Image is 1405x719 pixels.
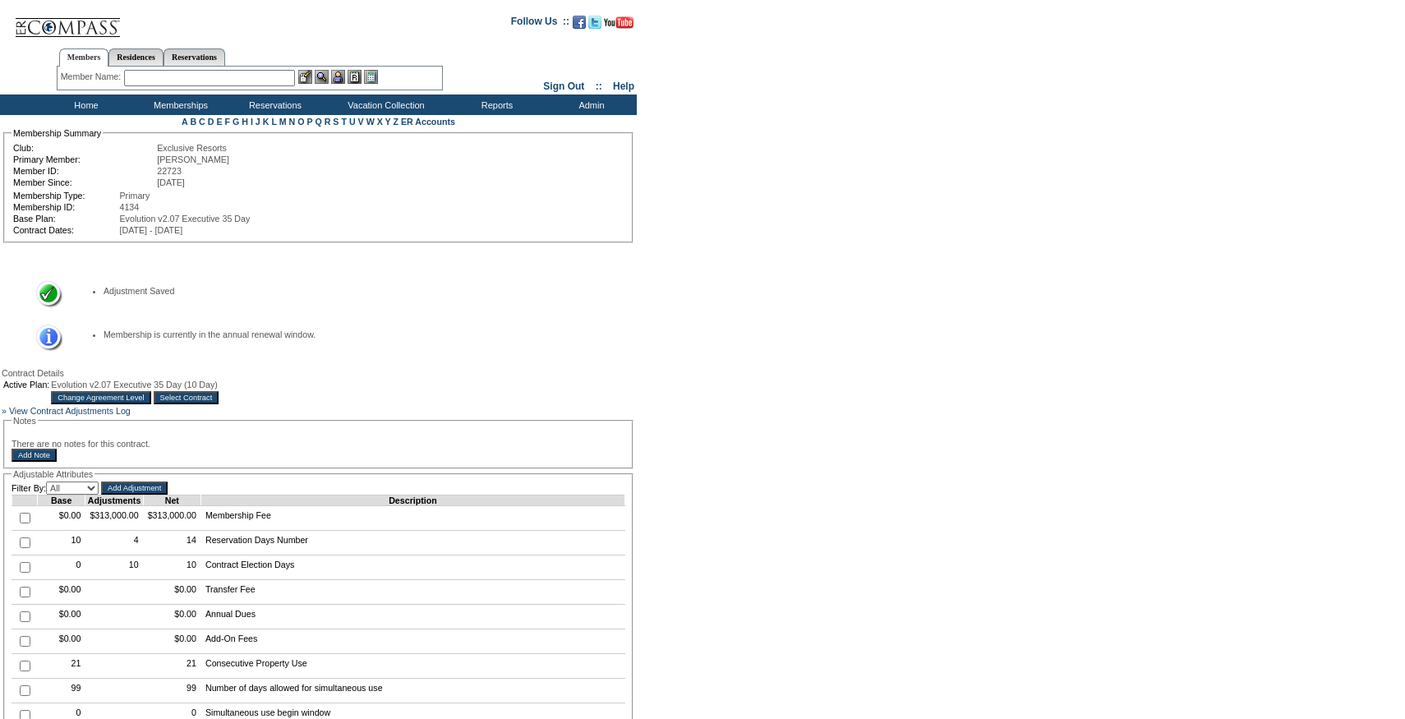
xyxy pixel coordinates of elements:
td: Contract Dates: [13,225,118,235]
td: Filter By: [12,482,99,495]
td: Primary Member: [13,154,155,164]
td: 10 [85,555,143,580]
td: Net [143,495,200,506]
td: 21 [143,654,200,679]
a: Reservations [164,48,225,66]
td: Contract Election Days [200,555,624,580]
td: 4 [85,531,143,555]
td: Member ID: [13,166,155,176]
a: I [251,117,253,127]
img: Information Message [25,325,62,352]
a: Residences [108,48,164,66]
td: Adjustments [85,495,143,506]
td: Transfer Fee [200,580,624,605]
td: $0.00 [143,605,200,629]
td: Membership Fee [200,506,624,531]
a: Z [393,117,398,127]
td: Membership ID: [13,202,118,212]
div: Member Name: [61,70,124,84]
span: 22723 [157,166,182,176]
a: S [333,117,339,127]
td: Base [38,495,85,506]
div: Contract Details [2,368,635,378]
td: 14 [143,531,200,555]
img: View [315,70,329,84]
a: O [297,117,304,127]
legend: Notes [12,416,38,426]
a: M [279,117,287,127]
td: $0.00 [38,605,85,629]
td: 10 [38,531,85,555]
a: C [199,117,205,127]
td: 0 [38,555,85,580]
a: Q [315,117,321,127]
li: Adjustment Saved [104,286,609,296]
span: Exclusive Resorts [157,143,227,153]
a: T [341,117,347,127]
a: Subscribe to our YouTube Channel [604,21,633,30]
input: Change Agreement Level [51,391,150,404]
input: Select Contract [154,391,219,404]
legend: Membership Summary [12,128,103,138]
li: Membership is currently in the annual renewal window. [104,330,609,339]
span: Primary [120,191,150,200]
a: P [307,117,313,127]
a: Sign Out [543,81,584,92]
td: Add-On Fees [200,629,624,654]
span: [DATE] - [DATE] [120,225,183,235]
td: 21 [38,654,85,679]
td: Base Plan: [13,214,118,224]
td: Number of days allowed for simultaneous use [200,679,624,703]
td: $0.00 [143,629,200,654]
span: :: [596,81,602,92]
a: Members [59,48,109,67]
img: Impersonate [331,70,345,84]
span: 4134 [120,202,140,212]
td: Home [37,94,131,115]
a: Help [613,81,634,92]
td: 99 [143,679,200,703]
td: 10 [143,555,200,580]
td: Reports [448,94,542,115]
a: ER Accounts [401,117,455,127]
img: Reservations [348,70,362,84]
img: Compass Home [14,4,121,38]
a: F [224,117,230,127]
span: [PERSON_NAME] [157,154,229,164]
legend: Adjustable Attributes [12,469,94,479]
td: Active Plan: [3,380,49,389]
a: » View Contract Adjustments Log [2,406,131,416]
td: Reservations [226,94,320,115]
td: Follow Us :: [511,14,569,34]
a: Become our fan on Facebook [573,21,586,30]
a: D [208,117,214,127]
td: $0.00 [38,506,85,531]
span: There are no notes for this contract. [12,439,150,449]
td: Reservation Days Number [200,531,624,555]
a: N [289,117,296,127]
a: J [256,117,260,127]
span: Evolution v2.07 Executive 35 Day (10 Day) [51,380,218,389]
a: W [366,117,375,127]
a: R [325,117,331,127]
a: X [377,117,383,127]
span: [DATE] [157,177,185,187]
a: H [242,117,248,127]
a: V [358,117,364,127]
td: Vacation Collection [320,94,448,115]
td: $313,000.00 [143,506,200,531]
td: Consecutive Property Use [200,654,624,679]
a: E [216,117,222,127]
a: U [349,117,356,127]
input: Add Adjustment [101,482,168,495]
td: 99 [38,679,85,703]
a: Y [385,117,391,127]
td: Annual Dues [200,605,624,629]
span: Evolution v2.07 Executive 35 Day [120,214,251,224]
td: Club: [13,143,155,153]
a: Follow us on Twitter [588,21,601,30]
img: Become our fan on Facebook [573,16,586,29]
td: $0.00 [143,580,200,605]
td: Membership Type: [13,191,118,200]
td: Admin [542,94,637,115]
